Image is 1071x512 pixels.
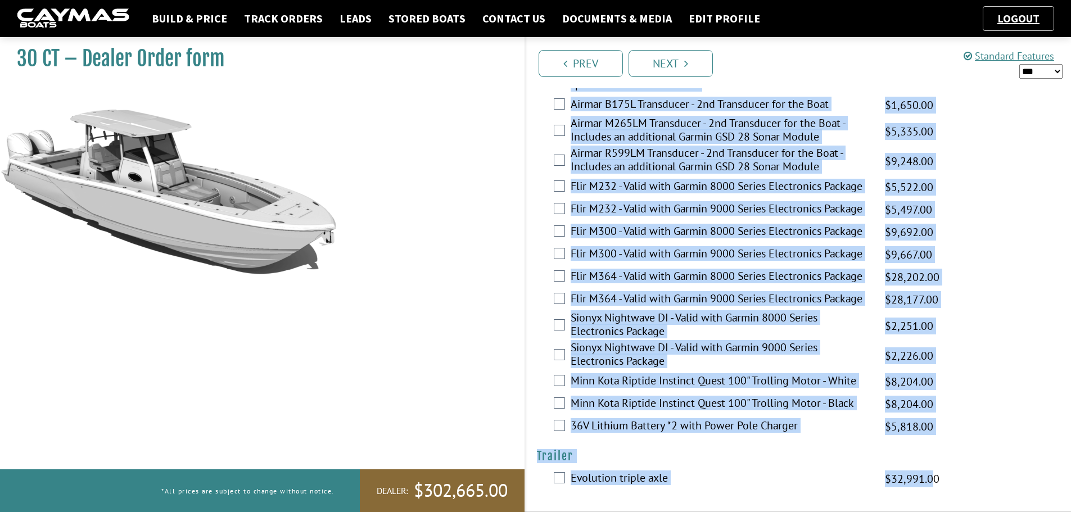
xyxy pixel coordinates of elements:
[571,269,871,286] label: Flir M364 - Valid with Garmin 8000 Series Electronics Package
[360,469,525,512] a: Dealer:$302,665.00
[414,479,508,502] span: $302,665.00
[885,470,939,487] span: $32,991.00
[885,373,933,390] span: $8,204.00
[885,97,933,114] span: $1,650.00
[885,418,933,435] span: $5,818.00
[539,50,623,77] a: Prev
[557,11,677,26] a: Documents & Media
[964,49,1054,62] a: Standard Features
[477,11,551,26] a: Contact Us
[885,201,932,218] span: $5,497.00
[571,341,871,370] label: Sionyx Nightwave DI - Valid with Garmin 9000 Series Electronics Package
[571,179,871,196] label: Flir M232 - Valid with Garmin 8000 Series Electronics Package
[383,11,471,26] a: Stored Boats
[629,50,713,77] a: Next
[17,46,496,71] h1: 30 CT – Dealer Order form
[571,419,871,435] label: 36V Lithium Battery *2 with Power Pole Charger
[571,471,871,487] label: Evolution triple axle
[885,347,933,364] span: $2,226.00
[885,153,933,170] span: $9,248.00
[885,291,938,308] span: $28,177.00
[571,202,871,218] label: Flir M232 - Valid with Garmin 9000 Series Electronics Package
[885,246,932,263] span: $9,667.00
[146,11,233,26] a: Build & Price
[885,396,933,413] span: $8,204.00
[334,11,377,26] a: Leads
[885,318,933,334] span: $2,251.00
[377,485,408,497] span: Dealer:
[885,224,933,241] span: $9,692.00
[683,11,766,26] a: Edit Profile
[885,123,933,140] span: $5,335.00
[992,11,1045,25] a: Logout
[885,269,939,286] span: $28,202.00
[161,482,335,500] p: *All prices are subject to change without notice.
[571,311,871,341] label: Sionyx Nightwave DI - Valid with Garmin 8000 Series Electronics Package
[571,97,871,114] label: Airmar B175L Transducer - 2nd Transducer for the Boat
[571,374,871,390] label: Minn Kota Riptide Instinct Quest 100" Trolling Motor - White
[571,224,871,241] label: Flir M300 - Valid with Garmin 8000 Series Electronics Package
[17,8,129,29] img: caymas-dealer-connect-2ed40d3bc7270c1d8d7ffb4b79bf05adc795679939227970def78ec6f6c03838.gif
[537,449,1060,463] h4: Trailer
[571,247,871,263] label: Flir M300 - Valid with Garmin 9000 Series Electronics Package
[571,396,871,413] label: Minn Kota Riptide Instinct Quest 100" Trolling Motor - Black
[238,11,328,26] a: Track Orders
[571,146,871,176] label: Airmar R599LM Transducer - 2nd Transducer for the Boat - Includes an additional Garmin GSD 28 Son...
[571,292,871,308] label: Flir M364 - Valid with Garmin 9000 Series Electronics Package
[885,179,933,196] span: $5,522.00
[571,116,871,146] label: Airmar M265LM Transducer - 2nd Transducer for the Boat - Includes an additional Garmin GSD 28 Son...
